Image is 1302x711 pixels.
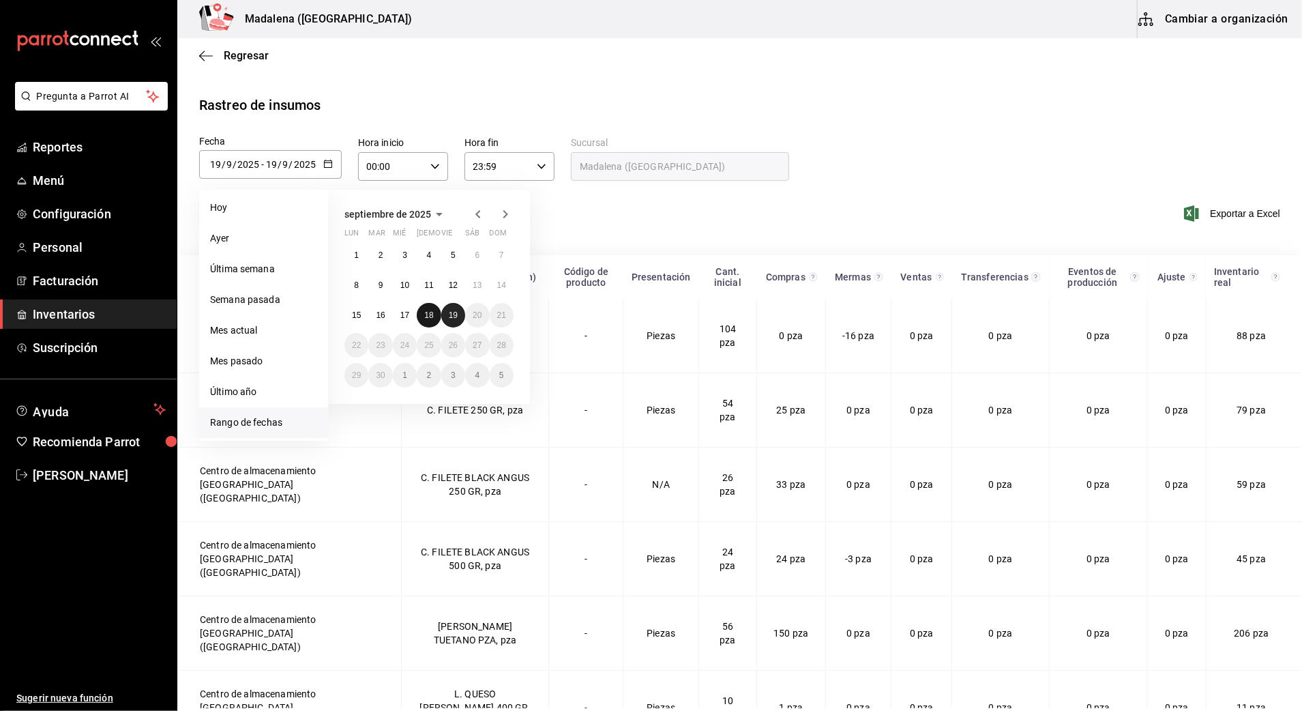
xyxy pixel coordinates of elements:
[1057,266,1128,288] div: Eventos de producción
[417,229,497,243] abbr: jueves
[465,333,489,358] button: 27 de septiembre de 2025
[465,363,489,388] button: 4 de octubre de 2025
[199,377,328,407] li: Último año
[499,250,504,260] abbr: 7 de septiembre de 2025
[37,89,147,104] span: Pregunta a Parrot AI
[1165,553,1189,564] span: 0 pza
[199,346,328,377] li: Mes pasado
[765,272,806,282] div: Compras
[417,333,441,358] button: 25 de septiembre de 2025
[451,250,456,260] abbr: 5 de septiembre de 2025
[1031,272,1041,282] svg: Total de presentación del insumo transferido ya sea fuera o dentro de la sucursal en el rango de ...
[707,266,749,288] div: Cant. inicial
[344,243,368,267] button: 1 de septiembre de 2025
[776,479,805,490] span: 33 pza
[344,209,431,220] span: septiembre de 2025
[393,273,417,298] button: 10 de septiembre de 2025
[376,310,385,320] abbr: 16 de septiembre de 2025
[549,522,623,596] td: -
[846,405,870,416] span: 0 pza
[282,159,289,170] input: Month
[209,159,222,170] input: Day
[178,448,402,522] td: Centro de almacenamiento [GEOGRAPHIC_DATA] ([GEOGRAPHIC_DATA])
[623,373,699,448] td: Piezas
[910,405,934,416] span: 0 pza
[199,95,321,115] div: Rastreo de insumos
[199,223,328,254] li: Ayer
[988,330,1012,341] span: 0 pza
[1086,405,1110,416] span: 0 pza
[475,371,479,380] abbr: 4 de octubre de 2025
[499,371,504,380] abbr: 5 de octubre de 2025
[237,159,260,170] input: Year
[720,547,735,571] span: 24 pza
[224,49,269,62] span: Regresar
[352,371,361,380] abbr: 29 de septiembre de 2025
[33,305,166,323] span: Inventarios
[402,250,407,260] abbr: 3 de septiembre de 2025
[1086,628,1110,639] span: 0 pza
[549,373,623,448] td: -
[344,363,368,388] button: 29 de septiembre de 2025
[354,280,359,290] abbr: 8 de septiembre de 2025
[557,266,615,288] div: Código de producto
[988,479,1012,490] span: 0 pza
[1187,205,1280,222] span: Exportar a Excel
[988,405,1012,416] span: 0 pza
[352,310,361,320] abbr: 15 de septiembre de 2025
[178,373,402,448] td: Centro de almacenamiento [GEOGRAPHIC_DATA] ([GEOGRAPHIC_DATA])
[1271,272,1280,282] svg: Inventario real = + compras - ventas - mermas - eventos de producción +/- transferencias +/- ajus...
[199,315,328,346] li: Mes actual
[473,340,482,350] abbr: 27 de septiembre de 2025
[368,333,392,358] button: 23 de septiembre de 2025
[401,448,548,522] td: C. FILETE BLACK ANGUS 250 GR, pza
[178,522,402,596] td: Centro de almacenamiento [GEOGRAPHIC_DATA] ([GEOGRAPHIC_DATA])
[401,373,548,448] td: C. FILETE 250 GR, pza
[1086,479,1110,490] span: 0 pza
[344,273,368,298] button: 8 de septiembre de 2025
[401,522,548,596] td: C. FILETE BLACK ANGUS 500 GR, pza
[497,340,506,350] abbr: 28 de septiembre de 2025
[150,35,161,46] button: open_drawer_menu
[910,330,934,341] span: 0 pza
[289,159,293,170] span: /
[845,553,872,564] span: -3 pza
[441,229,452,243] abbr: viernes
[393,229,406,243] abbr: miércoles
[720,621,735,645] span: 56 pza
[497,310,506,320] abbr: 21 de septiembre de 2025
[497,280,506,290] abbr: 14 de septiembre de 2025
[393,303,417,328] button: 17 de septiembre de 2025
[33,433,166,451] span: Recomienda Parrot
[549,596,623,671] td: -
[1086,553,1110,564] span: 0 pza
[776,553,805,564] span: 24 pza
[441,243,465,267] button: 5 de septiembre de 2025
[293,159,316,170] input: Year
[490,273,514,298] button: 14 de septiembre de 2025
[1237,405,1266,416] span: 79 pza
[571,139,789,148] label: Sucursal
[1237,479,1266,490] span: 59 pza
[846,479,870,490] span: 0 pza
[15,82,168,111] button: Pregunta a Parrot AI
[1086,330,1110,341] span: 0 pza
[33,272,166,290] span: Facturación
[473,280,482,290] abbr: 13 de septiembre de 2025
[33,205,166,223] span: Configuración
[465,273,489,298] button: 13 de septiembre de 2025
[393,333,417,358] button: 24 de septiembre de 2025
[393,363,417,388] button: 1 de octubre de 2025
[623,522,699,596] td: Piezas
[376,371,385,380] abbr: 30 de septiembre de 2025
[393,243,417,267] button: 3 de septiembre de 2025
[720,472,735,497] span: 26 pza
[465,229,479,243] abbr: sábado
[401,596,548,671] td: [PERSON_NAME] TUETANO PZA, pza
[1189,272,1198,282] svg: Cantidad registrada mediante Ajuste manual y conteos en el rango de fechas seleccionado.
[1165,628,1189,639] span: 0 pza
[379,250,383,260] abbr: 2 de septiembre de 2025
[344,229,359,243] abbr: lunes
[834,272,872,282] div: Mermas
[910,628,934,639] span: 0 pza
